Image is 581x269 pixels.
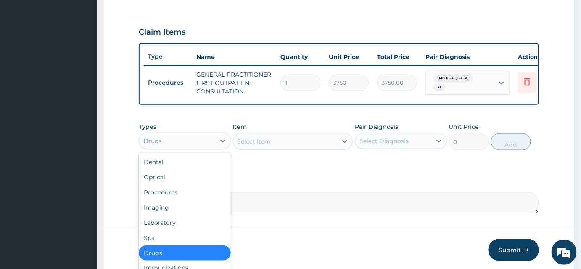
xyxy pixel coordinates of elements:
label: Pair Diagnosis [355,123,398,131]
label: Item [233,123,247,131]
th: Total Price [373,48,421,65]
label: Types [139,123,156,131]
button: Add [491,133,531,150]
button: Submit [489,239,539,261]
textarea: Type your message and hit 'Enter' [4,179,160,209]
div: Select Diagnosis [359,137,409,145]
div: Spa [139,230,231,245]
td: Procedures [144,75,192,91]
div: Select Item [238,137,271,146]
div: Procedures [139,185,231,200]
span: We're online! [49,81,116,166]
td: GENERAL PRACTITIONER FIRST OUTPATIENT CONSULTATION [192,66,276,100]
div: Chat with us now [44,47,141,58]
th: Name [192,48,276,65]
h3: Claim Items [139,28,185,37]
span: [MEDICAL_DATA] [433,74,473,83]
div: Laboratory [139,215,231,230]
div: Optical [139,170,231,185]
th: Type [144,49,192,64]
div: Drugs [143,137,162,145]
img: d_794563401_company_1708531726252_794563401 [16,42,34,63]
div: Drugs [139,245,231,261]
div: Imaging [139,200,231,215]
label: Comment [139,181,539,188]
th: Actions [514,48,556,65]
label: Unit Price [449,123,479,131]
span: + 1 [433,83,445,92]
div: Minimize live chat window [138,4,158,24]
th: Pair Diagnosis [421,48,514,65]
th: Quantity [276,48,325,65]
th: Unit Price [325,48,373,65]
div: Dental [139,154,231,170]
